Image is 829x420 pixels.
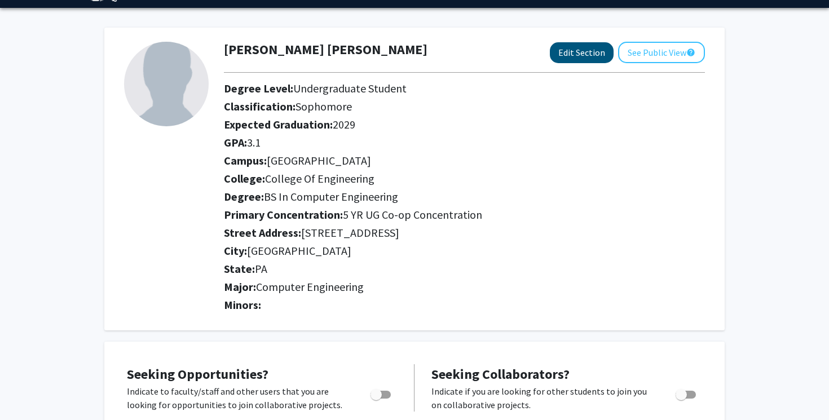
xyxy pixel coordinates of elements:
span: Seeking Opportunities? [127,365,268,383]
span: 5 YR UG Co-op Concentration [343,207,482,222]
iframe: Chat [8,369,48,412]
img: Profile Picture [124,42,209,126]
h2: State: [224,262,705,276]
p: Indicate if you are looking for other students to join you on collaborative projects. [431,384,654,412]
p: Indicate to faculty/staff and other users that you are looking for opportunities to join collabor... [127,384,349,412]
span: Undergraduate Student [293,81,407,95]
span: [GEOGRAPHIC_DATA] [247,244,351,258]
span: BS In Computer Engineering [264,189,398,204]
h2: Campus: [224,154,705,167]
h2: GPA: [224,136,705,149]
div: Toggle [671,384,702,401]
mat-icon: help [686,46,695,59]
h2: Minors: [224,298,705,312]
h2: Street Address: [224,226,705,240]
h2: Degree: [224,190,705,204]
span: 3.1 [247,135,261,149]
span: [GEOGRAPHIC_DATA] [267,153,371,167]
h2: Primary Concentration: [224,208,705,222]
div: Toggle [366,384,397,401]
button: Edit Section [550,42,614,63]
h2: Expected Graduation: [224,118,705,131]
span: Computer Engineering [256,280,364,294]
span: [STREET_ADDRESS] [301,226,399,240]
h2: Major: [224,280,705,294]
button: See Public View [618,42,705,63]
span: 2029 [333,117,355,131]
span: Sophomore [296,99,352,113]
span: PA [255,262,267,276]
h1: [PERSON_NAME] [PERSON_NAME] [224,42,427,58]
h2: Degree Level: [224,82,705,95]
span: College Of Engineering [265,171,374,185]
span: Seeking Collaborators? [431,365,570,383]
h2: College: [224,172,705,185]
h2: Classification: [224,100,705,113]
h2: City: [224,244,705,258]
